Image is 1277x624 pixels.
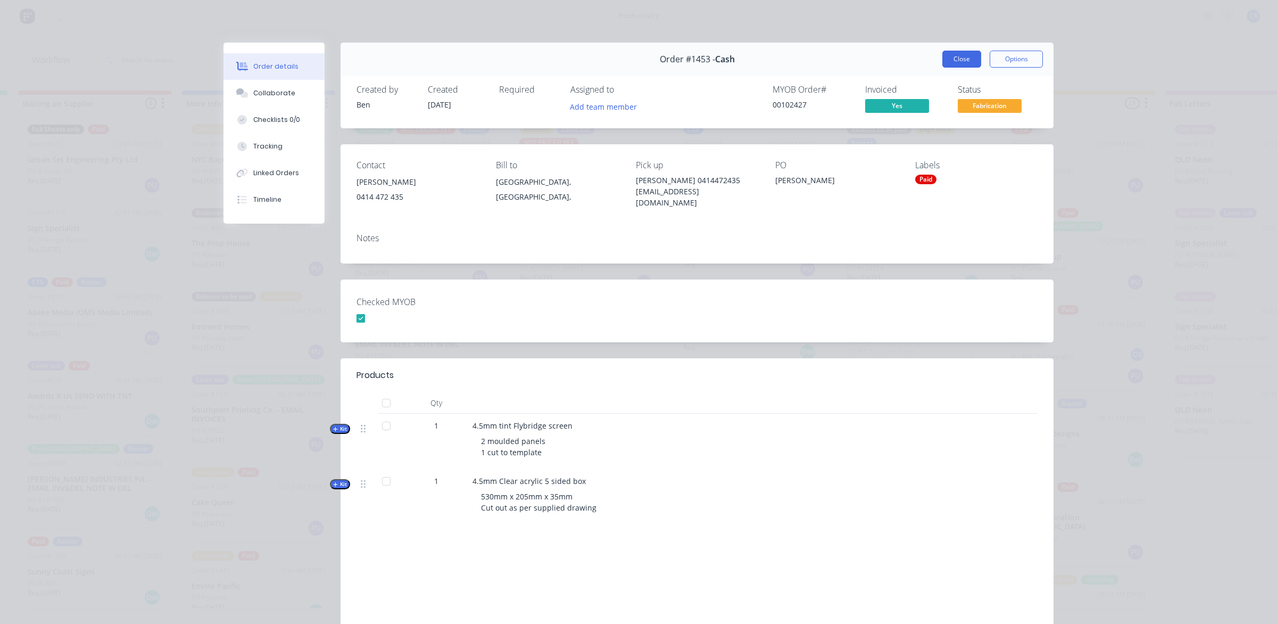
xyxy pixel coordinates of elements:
button: Add team member [570,99,643,113]
span: 1 [434,475,438,487]
div: PO [775,160,898,170]
span: Cash [715,54,735,64]
div: [PERSON_NAME] 0414472435 [EMAIL_ADDRESS][DOMAIN_NAME] [636,175,758,208]
div: 0414 472 435 [356,190,479,204]
button: Tracking [223,133,325,160]
span: 2 moulded panels 1 cut to template [481,436,548,457]
div: Pick up [636,160,758,170]
div: Collaborate [253,88,295,98]
div: Invoiced [865,85,945,95]
button: Add team member [565,99,643,113]
span: Order #1453 - [660,54,715,64]
div: 00102427 [773,99,852,110]
div: Ben [356,99,415,110]
div: Contact [356,160,479,170]
span: 4.5mm tint Flybridge screen [472,421,573,431]
div: Products [356,369,394,382]
div: MYOB Order # [773,85,852,95]
div: Created [428,85,486,95]
button: Order details [223,53,325,80]
span: 1 [434,420,438,431]
div: Timeline [253,195,281,204]
span: 4.5mm Clear acrylic 5 sided box [472,476,586,486]
div: Linked Orders [253,168,299,178]
button: Checklists 0/0 [223,106,325,133]
span: Kit [333,425,347,433]
button: Options [990,51,1043,68]
span: Fabrication [958,99,1022,112]
span: Yes [865,99,929,112]
div: Assigned to [570,85,677,95]
div: Status [958,85,1038,95]
button: Close [942,51,981,68]
div: Notes [356,233,1038,243]
span: [DATE] [428,100,451,110]
div: Order details [253,62,298,71]
div: [PERSON_NAME] [356,175,479,190]
div: Created by [356,85,415,95]
div: Bill to [496,160,618,170]
button: Kit [330,424,350,434]
button: Timeline [223,186,325,213]
button: Linked Orders [223,160,325,186]
label: Checked MYOB [356,295,490,308]
span: Kit [333,480,347,488]
div: Checklists 0/0 [253,115,300,125]
button: Fabrication [958,99,1022,115]
span: 530mm x 205mm x 35mm Cut out as per supplied drawing [481,491,596,513]
div: [GEOGRAPHIC_DATA], [GEOGRAPHIC_DATA], [496,175,618,209]
button: Kit [330,479,350,489]
div: Tracking [253,142,283,151]
div: Qty [404,392,468,414]
div: Required [499,85,558,95]
div: [PERSON_NAME]0414 472 435 [356,175,479,209]
div: Labels [915,160,1038,170]
div: [PERSON_NAME] [775,175,898,190]
div: [GEOGRAPHIC_DATA], [GEOGRAPHIC_DATA], [496,175,618,204]
div: Paid [915,175,936,184]
button: Collaborate [223,80,325,106]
